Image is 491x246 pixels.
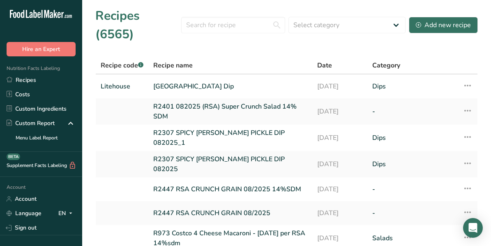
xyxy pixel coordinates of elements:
[95,7,181,44] h1: Recipes (6565)
[7,153,20,160] div: BETA
[153,128,307,148] a: R2307 SPICY [PERSON_NAME] PICKLE DIP 082025_1
[317,154,362,174] a: [DATE]
[317,128,362,148] a: [DATE]
[7,119,55,128] div: Custom Report
[153,60,193,70] span: Recipe name
[372,128,453,148] a: Dips
[153,78,307,95] a: [GEOGRAPHIC_DATA] Dip
[317,181,362,198] a: [DATE]
[317,204,362,222] a: [DATE]
[372,102,453,121] a: -
[7,42,76,56] button: Hire an Expert
[463,218,483,238] div: Open Intercom Messenger
[181,17,285,33] input: Search for recipe
[372,154,453,174] a: Dips
[101,78,143,95] a: Litehouse
[372,181,453,198] a: -
[372,60,400,70] span: Category
[372,204,453,222] a: -
[317,60,332,70] span: Date
[7,206,41,220] a: Language
[317,102,362,121] a: [DATE]
[153,204,307,222] a: R2447 RSA CRUNCH GRAIN 08/2025
[153,181,307,198] a: R2447 RSA CRUNCH GRAIN 08/2025 14%SDM
[101,61,143,70] span: Recipe code
[153,102,307,121] a: R2401 082025 (RSA) Super Crunch Salad 14% SDM
[372,78,453,95] a: Dips
[416,20,471,30] div: Add new recipe
[153,154,307,174] a: R2307 SPICY [PERSON_NAME] PICKLE DIP 082025
[317,78,362,95] a: [DATE]
[409,17,478,33] button: Add new recipe
[58,209,76,218] div: EN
